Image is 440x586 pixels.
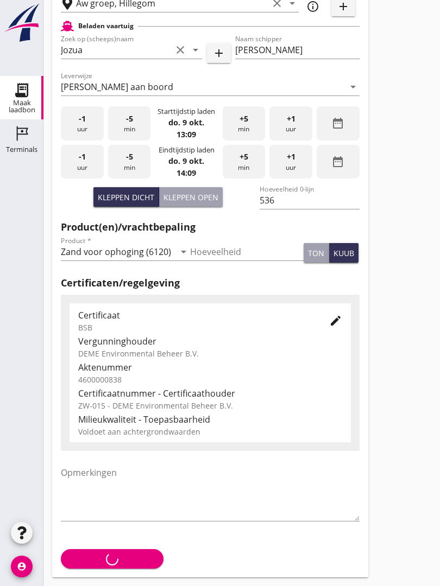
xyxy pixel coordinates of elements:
div: Certificaatnummer - Certificaathouder [78,387,342,400]
div: Kleppen open [164,192,218,203]
i: clear [174,43,187,56]
button: Kleppen open [159,187,223,207]
span: +5 [240,151,248,163]
strong: do. 9 okt. [168,156,204,166]
span: -5 [126,151,133,163]
i: date_range [331,117,344,130]
div: Aktenummer [78,361,342,374]
i: arrow_drop_down [347,80,360,93]
div: uur [61,106,104,141]
div: min [108,106,151,141]
div: Kleppen dicht [98,192,154,203]
div: Certificaat [78,309,312,322]
i: edit [329,314,342,327]
div: Terminals [6,146,37,153]
div: min [108,145,151,179]
i: date_range [331,155,344,168]
div: ZW-015 - DEME Environmental Beheer B.V. [78,400,342,411]
button: kuub [329,243,359,263]
div: kuub [334,247,354,259]
span: +5 [240,113,248,125]
strong: do. 9 okt. [168,117,204,128]
div: DEME Environmental Beheer B.V. [78,348,342,359]
div: Vergunninghouder [78,335,342,348]
h2: Certificaten/regelgeving [61,276,360,290]
div: 4600000838 [78,374,342,385]
div: [PERSON_NAME] aan boord [61,82,173,92]
div: uur [61,145,104,179]
div: uur [269,145,312,179]
img: logo-small.a267ee39.svg [2,3,41,43]
input: Product * [61,243,175,260]
h2: Beladen vaartuig [78,21,134,31]
div: Voldoet aan achtergrondwaarden [78,426,342,437]
span: -5 [126,113,133,125]
input: Naam schipper [235,41,360,59]
div: BSB [78,322,312,333]
input: Hoeveelheid [190,243,304,260]
textarea: Opmerkingen [61,464,360,521]
div: min [223,145,266,179]
div: Eindtijdstip laden [159,145,215,155]
i: arrow_drop_down [189,43,202,56]
div: uur [269,106,312,141]
span: +1 [287,151,296,163]
button: ton [304,243,329,263]
i: arrow_drop_down [177,245,190,258]
input: Zoek op (scheeps)naam [61,41,172,59]
button: Kleppen dicht [93,187,159,207]
span: -1 [79,151,86,163]
div: min [223,106,266,141]
div: Milieukwaliteit - Toepasbaarheid [78,413,342,426]
span: +1 [287,113,296,125]
strong: 14:09 [177,168,196,178]
h2: Product(en)/vrachtbepaling [61,220,360,234]
i: add [212,47,225,60]
div: Starttijdstip laden [158,106,215,117]
div: ton [308,247,324,259]
strong: 13:09 [177,129,196,139]
input: Hoeveelheid 0-lijn [260,192,359,209]
span: -1 [79,113,86,125]
i: account_circle [11,556,33,577]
